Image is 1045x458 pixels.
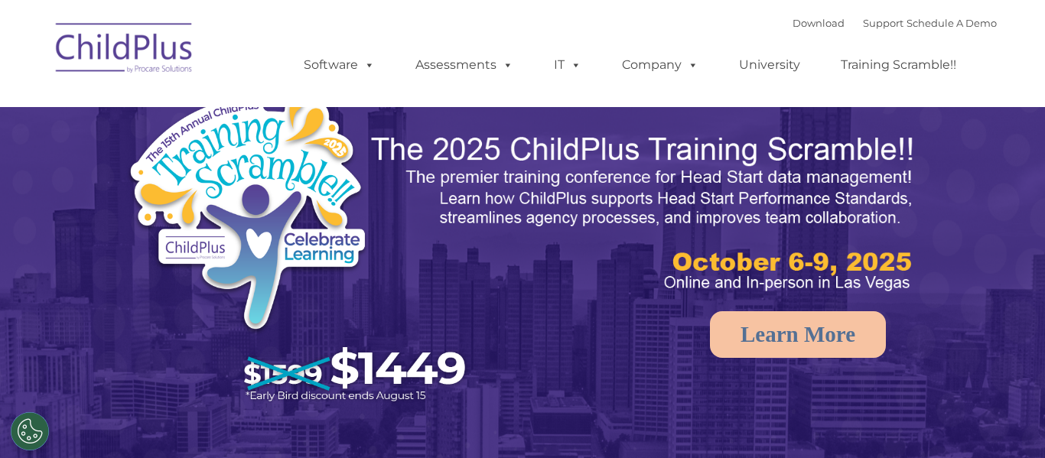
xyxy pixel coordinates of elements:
[710,311,886,358] a: Learn More
[400,50,529,80] a: Assessments
[793,17,845,29] a: Download
[825,50,972,80] a: Training Scramble!!
[48,12,201,89] img: ChildPlus by Procare Solutions
[539,50,597,80] a: IT
[11,412,49,450] button: Cookies Settings
[907,17,997,29] a: Schedule A Demo
[607,50,714,80] a: Company
[724,50,815,80] a: University
[793,17,997,29] font: |
[863,17,903,29] a: Support
[288,50,390,80] a: Software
